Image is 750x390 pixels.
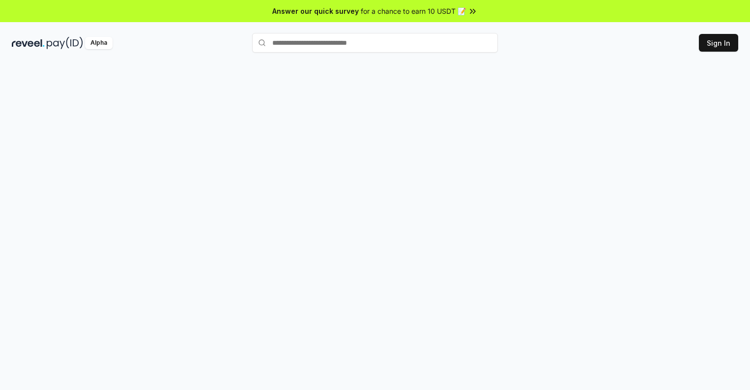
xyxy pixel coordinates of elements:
[47,37,83,49] img: pay_id
[361,6,466,16] span: for a chance to earn 10 USDT 📝
[12,37,45,49] img: reveel_dark
[272,6,359,16] span: Answer our quick survey
[699,34,738,52] button: Sign In
[85,37,113,49] div: Alpha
